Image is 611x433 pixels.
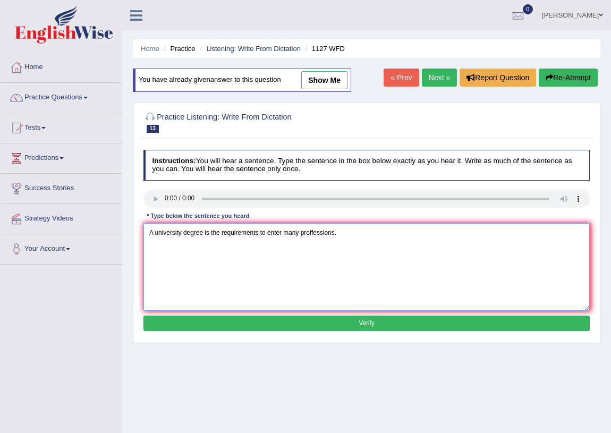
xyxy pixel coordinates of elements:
li: 1127 WFD [303,44,345,54]
a: Home [1,53,122,79]
a: Tests [1,113,122,140]
button: Report Question [460,69,536,87]
span: 0 [523,4,533,14]
a: Your Account [1,234,122,261]
button: Re-Attempt [539,69,598,87]
h2: Practice Listening: Write From Dictation [143,111,420,133]
span: 13 [147,125,159,133]
li: Practice [161,44,195,54]
a: Next » [422,69,457,87]
b: Instructions: [152,157,196,165]
a: Home [141,45,159,53]
div: You have already given answer to this question [133,69,351,92]
a: Predictions [1,143,122,170]
a: « Prev [384,69,419,87]
div: * Type below the sentence you heard [143,212,253,221]
a: Practice Questions [1,83,122,109]
a: Listening: Write From Dictation [206,45,301,53]
a: show me [301,71,347,89]
a: Strategy Videos [1,204,122,231]
button: Verify [143,316,590,331]
a: Success Stories [1,174,122,200]
h4: You will hear a sentence. Type the sentence in the box below exactly as you hear it. Write as muc... [143,150,590,180]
